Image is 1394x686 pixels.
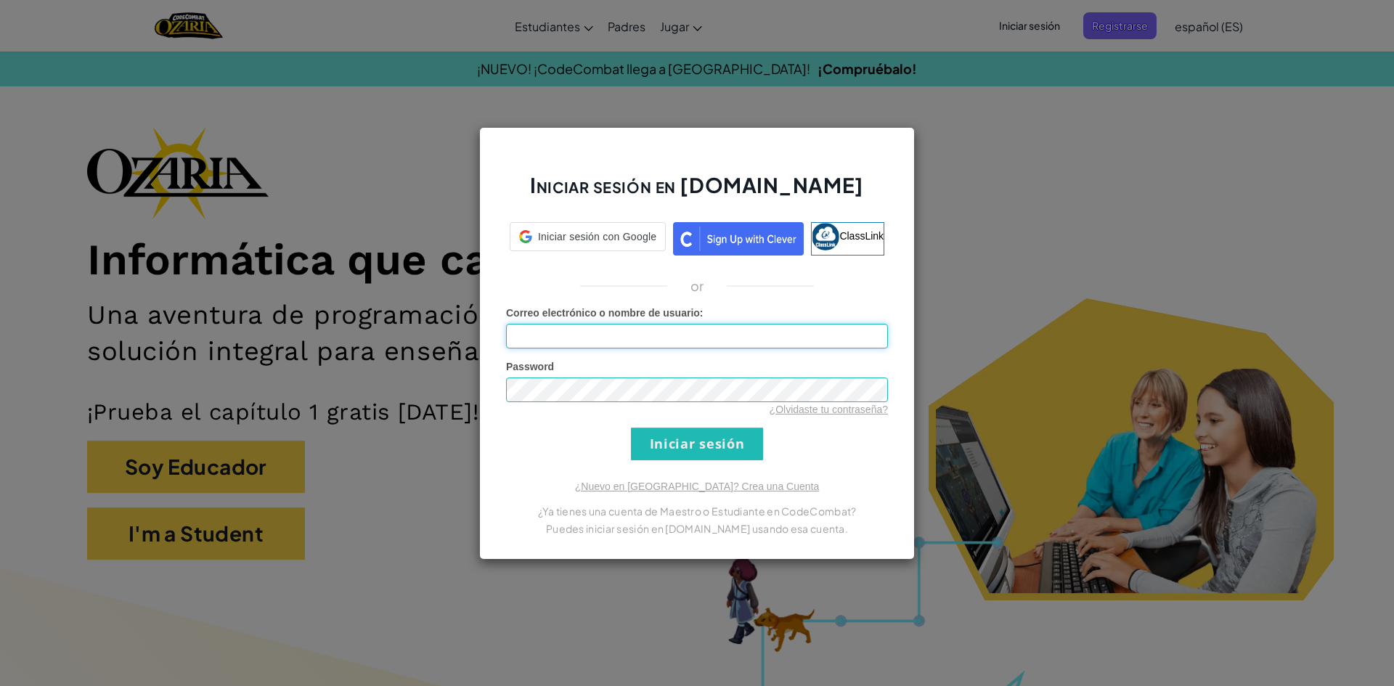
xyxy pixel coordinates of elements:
[770,404,888,415] a: ¿Olvidaste tu contraseña?
[575,481,819,492] a: ¿Nuevo en [GEOGRAPHIC_DATA]? Crea una Cuenta
[812,223,839,250] img: classlink-logo-small.png
[538,229,656,244] span: Iniciar sesión con Google
[690,277,704,295] p: or
[506,171,888,213] h2: Iniciar sesión en [DOMAIN_NAME]
[510,222,666,251] div: Iniciar sesión con Google
[506,502,888,520] p: ¿Ya tienes una cuenta de Maestro o Estudiante en CodeCombat?
[506,307,700,319] span: Correo electrónico o nombre de usuario
[506,520,888,537] p: Puedes iniciar sesión en [DOMAIN_NAME] usando esa cuenta.
[510,222,666,256] a: Iniciar sesión con Google
[673,222,804,256] img: clever_sso_button@2x.png
[506,306,704,320] label: :
[506,361,554,372] span: Password
[631,428,763,460] input: Iniciar sesión
[839,229,884,241] span: ClassLink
